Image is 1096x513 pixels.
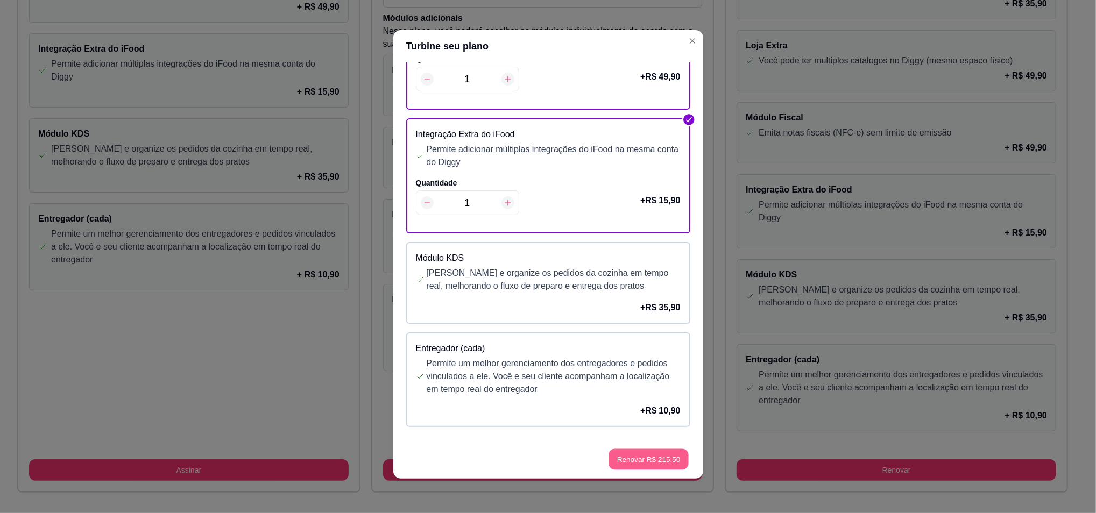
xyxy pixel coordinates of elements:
[684,32,701,49] button: Close
[640,404,680,417] p: + R$ 10,90
[609,449,689,470] button: Renovar R$ 215,50
[427,267,681,293] p: [PERSON_NAME] e organize os pedidos da cozinha em tempo real, melhorando o fluxo de preparo e ent...
[640,70,680,83] p: + R$ 49,90
[416,128,681,141] p: Integração Extra do iFood
[416,252,681,265] p: Módulo KDS
[416,177,519,188] label: Quantidade
[393,30,703,62] header: Turbine seu plano
[640,194,680,207] p: + R$ 15,90
[640,301,680,314] p: + R$ 35,90
[427,357,681,396] p: Permite um melhor gerenciamento dos entregadores e pedidos vinculados a ele. Você e seu cliente a...
[427,143,681,169] p: Permite adicionar múltiplas integrações do iFood na mesma conta do Diggy
[416,342,681,355] p: Entregador (cada)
